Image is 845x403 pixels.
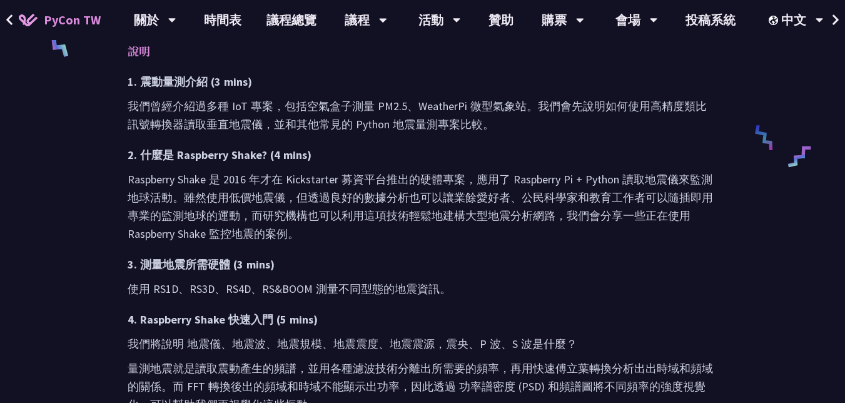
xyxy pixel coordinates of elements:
[128,42,692,60] p: 說明
[19,14,38,26] img: Home icon of PyCon TW 2025
[6,4,113,36] a: PyCon TW
[128,146,717,164] h3: 2. 什麼是 Raspberry Shake? (4 mins)
[769,16,781,25] img: Locale Icon
[128,335,717,353] p: 我們將說明 地震儀、地震波、地震規模、地震震度、地震震源，震央、P 波、S 波是什麼？
[128,280,717,298] p: 使用 RS1D、RS3D、RS4D、RS&BOOM 測量不同型態的地震資訊。
[128,97,717,133] p: 我們曾經介紹過多種 IoT 專案，包括空氣盒子測量 PM2.5、WeatherPi 微型氣象站。我們會先說明如何使用高精度類比訊號轉換器讀取垂直地震儀，並和其他常見的 Python 地震量測專案比較。
[128,170,717,243] p: Raspberry Shake 是 2016 年才在 Kickstarter 募資平台推出的硬體專案，應用了 Raspberry Pi + Python 讀取地震儀來監測地球活動。雖然使用低價地...
[128,73,717,91] h3: 1. 震動量測介紹 (3 mins)
[128,255,717,273] h3: 3. 測量地震所需硬體 (3 mins)
[128,310,717,329] h3: 4. Raspberry Shake 快速入門 (5 mins)
[44,11,101,29] span: PyCon TW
